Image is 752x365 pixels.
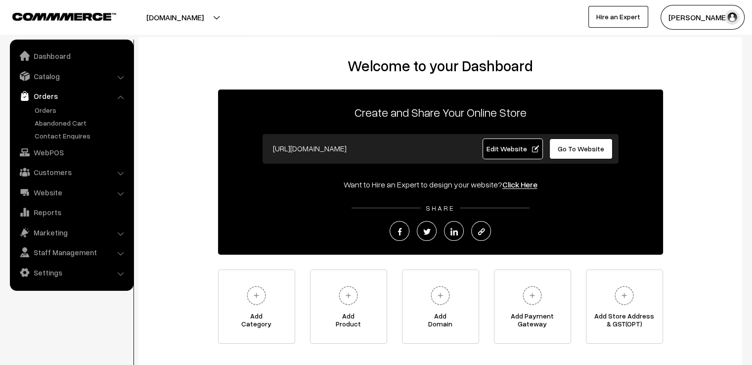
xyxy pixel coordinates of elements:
[12,224,130,241] a: Marketing
[549,138,613,159] a: Go To Website
[218,103,663,121] p: Create and Share Your Online Store
[586,270,663,344] a: Add Store Address& GST(OPT)
[661,5,745,30] button: [PERSON_NAME]
[310,312,387,332] span: Add Product
[12,13,116,20] img: COMMMERCE
[12,10,99,22] a: COMMMERCE
[218,270,295,344] a: AddCategory
[112,5,238,30] button: [DOMAIN_NAME]
[310,270,387,344] a: AddProduct
[12,243,130,261] a: Staff Management
[335,282,362,309] img: plus.svg
[12,67,130,85] a: Catalog
[32,105,130,115] a: Orders
[219,312,295,332] span: Add Category
[427,282,454,309] img: plus.svg
[586,312,663,332] span: Add Store Address & GST(OPT)
[12,143,130,161] a: WebPOS
[558,144,604,153] span: Go To Website
[611,282,638,309] img: plus.svg
[12,264,130,281] a: Settings
[502,180,537,189] a: Click Here
[32,131,130,141] a: Contact Enquires
[483,138,543,159] a: Edit Website
[486,144,539,153] span: Edit Website
[519,282,546,309] img: plus.svg
[148,57,732,75] h2: Welcome to your Dashboard
[12,47,130,65] a: Dashboard
[494,270,571,344] a: Add PaymentGateway
[402,312,479,332] span: Add Domain
[12,87,130,105] a: Orders
[12,163,130,181] a: Customers
[32,118,130,128] a: Abandoned Cart
[218,179,663,190] div: Want to Hire an Expert to design your website?
[588,6,648,28] a: Hire an Expert
[494,312,571,332] span: Add Payment Gateway
[402,270,479,344] a: AddDomain
[421,204,460,212] span: SHARE
[12,203,130,221] a: Reports
[725,10,740,25] img: user
[243,282,270,309] img: plus.svg
[12,183,130,201] a: Website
